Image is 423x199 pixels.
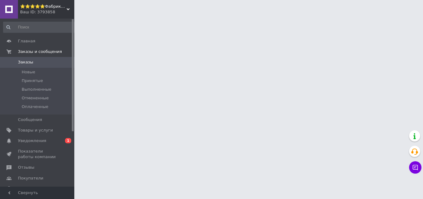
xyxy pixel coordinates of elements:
span: Принятые [22,78,43,84]
span: Каталог ProSale [18,186,51,192]
span: ⭐️⭐️⭐️⭐️⭐️Фабрика Честных цен [20,4,67,9]
div: Ваш ID: 3793858 [20,9,74,15]
span: Товары и услуги [18,128,53,133]
span: Выполненные [22,87,51,92]
span: Сообщения [18,117,42,123]
span: Уведомления [18,138,46,144]
span: Отмененные [22,95,49,101]
span: Покупатели [18,175,43,181]
span: Заказы [18,59,33,65]
input: Поиск [3,22,76,33]
span: Главная [18,38,35,44]
span: Заказы и сообщения [18,49,62,54]
span: Показатели работы компании [18,149,57,160]
span: Отзывы [18,165,34,170]
span: 1 [65,138,71,143]
span: Оплаченные [22,104,48,110]
span: Новые [22,69,35,75]
button: Чат с покупателем [409,161,421,174]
